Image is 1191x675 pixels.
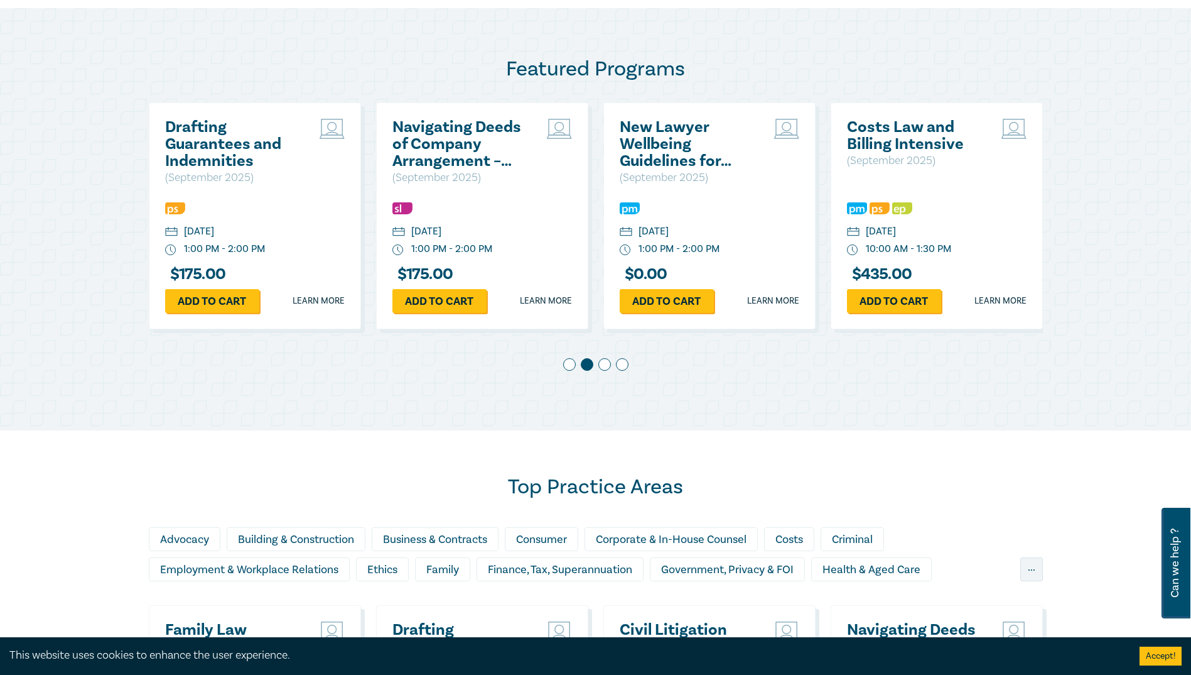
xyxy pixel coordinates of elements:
[165,244,176,256] img: watch
[847,153,982,169] p: ( September 2025 )
[1001,622,1027,642] img: Live Stream
[847,227,860,238] img: calendar
[620,202,640,214] img: Practice Management & Business Skills
[149,475,1043,500] h2: Top Practice Areas
[585,527,758,551] div: Corporate & In-House Counsel
[620,266,667,283] h3: $ 0.00
[1140,647,1182,666] button: Accept cookies
[442,588,618,612] div: Litigation & Dispute Resolution
[149,57,1043,82] h2: Featured Programs
[184,242,265,256] div: 1:00 PM - 2:00 PM
[165,170,300,186] p: ( September 2025 )
[620,289,714,313] a: Add to cart
[639,224,669,239] div: [DATE]
[847,119,982,153] a: Costs Law and Billing Intensive
[411,242,492,256] div: 1:00 PM - 2:00 PM
[165,289,259,313] a: Add to cart
[505,527,578,551] div: Consumer
[165,622,300,656] a: Family Law Masterclass
[293,295,345,307] a: Learn more
[310,588,436,612] div: Intellectual Property
[320,119,345,139] img: Live Stream
[620,244,631,256] img: watch
[847,622,982,672] a: Navigating Deeds of Company Arrangement – Strategy and Structure
[847,244,858,256] img: watch
[149,557,350,581] div: Employment & Workplace Relations
[701,588,877,612] div: Personal Injury & Medico-Legal
[811,557,932,581] div: Health & Aged Care
[764,527,814,551] div: Costs
[747,295,799,307] a: Learn more
[620,622,755,656] a: Civil Litigation ([DATE])
[227,527,365,551] div: Building & Construction
[620,227,632,238] img: calendar
[620,170,755,186] p: ( September 2025 )
[866,242,951,256] div: 10:00 AM - 1:30 PM
[392,119,527,170] a: Navigating Deeds of Company Arrangement – Strategy and Structure
[847,289,941,313] a: Add to cart
[415,557,470,581] div: Family
[870,202,890,214] img: Professional Skills
[165,202,185,214] img: Professional Skills
[477,557,644,581] div: Finance, Tax, Superannuation
[1001,119,1027,139] img: Live Stream
[320,622,345,642] img: Live Stream
[1020,557,1043,581] div: ...
[165,227,178,238] img: calendar
[392,202,412,214] img: Substantive Law
[624,588,694,612] div: Migration
[392,227,405,238] img: calendar
[392,266,453,283] h3: $ 175.00
[821,527,884,551] div: Criminal
[774,622,799,642] img: Live Stream
[974,295,1027,307] a: Learn more
[520,295,572,307] a: Learn more
[620,119,755,170] a: New Lawyer Wellbeing Guidelines for Legal Workplaces
[392,289,487,313] a: Add to cart
[847,202,867,214] img: Practice Management & Business Skills
[392,244,404,256] img: watch
[149,588,304,612] div: Insolvency & Restructuring
[892,202,912,214] img: Ethics & Professional Responsibility
[547,119,572,139] img: Live Stream
[547,622,572,642] img: Live Stream
[774,119,799,139] img: Live Stream
[411,224,441,239] div: [DATE]
[1169,515,1181,611] span: Can we help ?
[392,170,527,186] p: ( September 2025 )
[639,242,719,256] div: 1:00 PM - 2:00 PM
[847,266,912,283] h3: $ 435.00
[356,557,409,581] div: Ethics
[184,224,214,239] div: [DATE]
[165,119,300,170] a: Drafting Guarantees and Indemnities
[165,266,226,283] h3: $ 175.00
[866,224,896,239] div: [DATE]
[9,647,1121,664] div: This website uses cookies to enhance the user experience.
[149,527,220,551] div: Advocacy
[392,622,527,672] a: Drafting Guarantees and Indemnities
[650,557,805,581] div: Government, Privacy & FOI
[372,527,498,551] div: Business & Contracts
